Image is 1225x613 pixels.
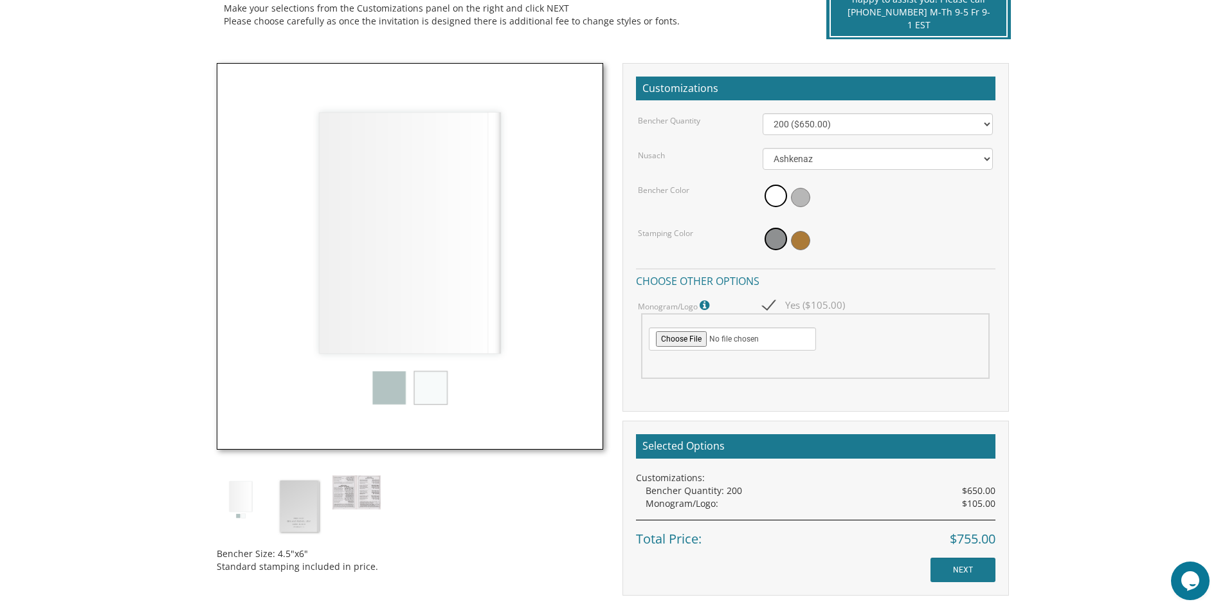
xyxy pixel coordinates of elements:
h4: Choose other options [636,268,995,291]
span: $650.00 [962,484,995,497]
span: $755.00 [950,530,995,549]
input: NEXT [930,558,995,582]
label: Monogram/Logo [638,297,712,314]
label: Stamping Color [638,228,693,239]
span: $105.00 [962,497,995,510]
h2: Selected Options [636,434,995,459]
div: Total Price: [636,520,995,549]
h2: Customizations [636,77,995,101]
label: Nusach [638,150,665,161]
span: Yes ($105.00) [763,297,845,313]
div: Customizations: [636,471,995,484]
img: ncsy-inside.jpg [332,475,381,509]
img: ncsy-02.jpg [275,475,323,538]
label: Bencher Color [638,185,689,196]
img: ncsy.jpg [217,63,603,450]
label: Bencher Quantity [638,115,700,126]
div: Bencher Quantity: 200 [646,484,995,497]
div: Make your selections from the Customizations panel on the right and click NEXT Please choose care... [224,2,797,28]
div: Bencher Size: 4.5"x6" Standard stamping included in price. [217,538,603,573]
div: Monogram/Logo: [646,497,995,510]
img: ncsy.jpg [217,475,265,524]
iframe: chat widget [1171,562,1212,600]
